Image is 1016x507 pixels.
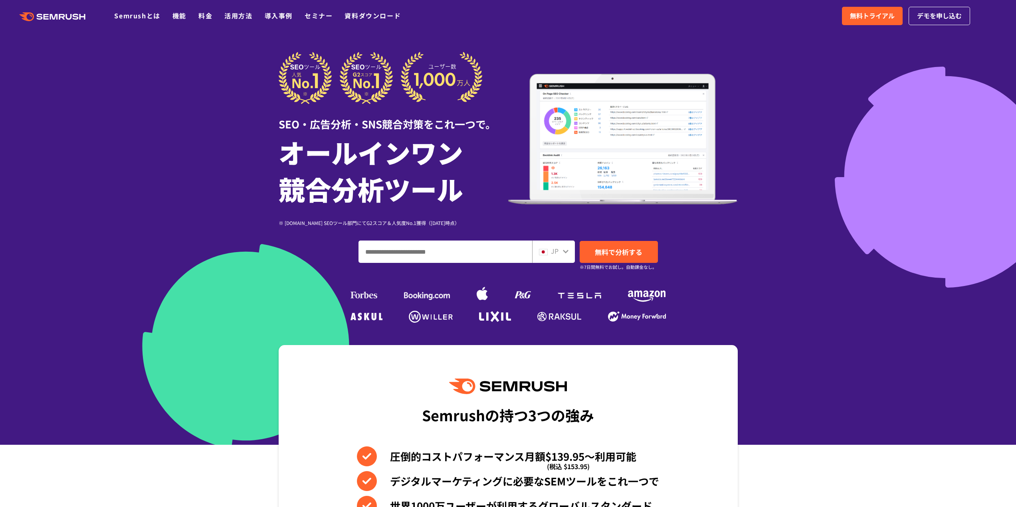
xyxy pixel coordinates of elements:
[357,471,659,491] li: デジタルマーケティングに必要なSEMツールをこれ一つで
[279,134,508,207] h1: オールインワン 競合分析ツール
[345,11,401,20] a: 資料ダウンロード
[359,241,532,262] input: ドメイン、キーワードまたはURLを入力してください
[265,11,293,20] a: 導入事例
[842,7,903,25] a: 無料トライアル
[551,246,559,256] span: JP
[279,104,508,132] div: SEO・広告分析・SNS競合対策をこれ一つで。
[198,11,212,20] a: 料金
[547,456,590,476] span: (税込 $153.95)
[305,11,333,20] a: セミナー
[172,11,186,20] a: 機能
[422,400,594,430] div: Semrushの持つ3つの強み
[357,446,659,466] li: 圧倒的コストパフォーマンス月額$139.95〜利用可能
[449,379,566,394] img: Semrush
[917,11,962,21] span: デモを申し込む
[580,241,658,263] a: 無料で分析する
[595,247,642,257] span: 無料で分析する
[850,11,895,21] span: 無料トライアル
[114,11,160,20] a: Semrushとは
[224,11,252,20] a: 活用方法
[279,219,508,227] div: ※ [DOMAIN_NAME] SEOツール部門にてG2スコア＆人気度No.1獲得（[DATE]時点）
[909,7,970,25] a: デモを申し込む
[580,263,657,271] small: ※7日間無料でお試し。自動課金なし。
